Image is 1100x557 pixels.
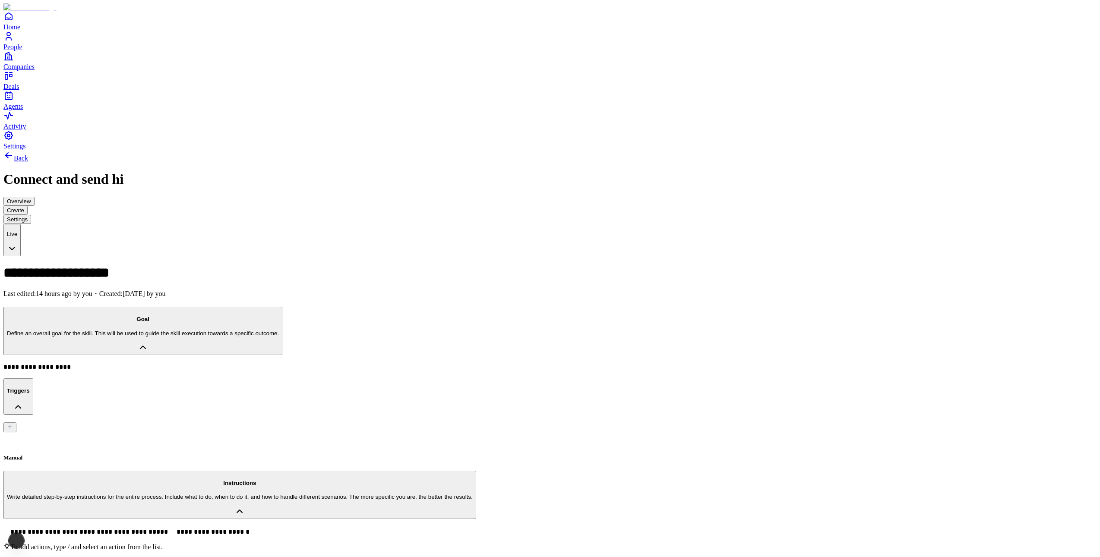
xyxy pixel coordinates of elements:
button: Settings [3,215,31,224]
h1: Connect and send hi [3,171,1097,187]
a: Deals [3,71,1097,90]
h4: Instructions [7,480,473,486]
a: Back [3,154,28,162]
span: Home [3,23,20,31]
span: People [3,43,22,50]
a: Home [3,11,1097,31]
a: Activity [3,110,1097,130]
a: People [3,31,1097,50]
span: Agents [3,103,23,110]
h4: Triggers [7,387,30,394]
a: Settings [3,130,1097,150]
p: Write detailed step-by-step instructions for the entire process. Include what to do, when to do i... [7,494,473,500]
div: To add actions, type / and select an action from the list. [3,542,1097,551]
div: InstructionsWrite detailed step-by-step instructions for the entire process. Include what to do, ... [3,527,1097,551]
button: Triggers [3,378,33,414]
button: InstructionsWrite detailed step-by-step instructions for the entire process. Include what to do, ... [3,471,476,519]
button: Overview [3,197,35,206]
img: Item Brain Logo [3,3,57,11]
div: GoalDefine an overall goal for the skill. This will be used to guide the skill execution towards ... [3,363,1097,371]
h4: Goal [7,316,279,322]
span: Settings [3,142,26,150]
a: Companies [3,51,1097,70]
button: GoalDefine an overall goal for the skill. This will be used to guide the skill execution towards ... [3,307,282,355]
span: Activity [3,123,26,130]
a: Agents [3,91,1097,110]
span: Companies [3,63,35,70]
div: Triggers [3,422,1097,461]
p: Last edited: 14 hours ago by you ・Created: [DATE] by you [3,290,1097,299]
span: Deals [3,83,19,90]
button: Create [3,206,28,215]
p: Define an overall goal for the skill. This will be used to guide the skill execution towards a sp... [7,330,279,337]
h5: Manual [3,454,1097,461]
